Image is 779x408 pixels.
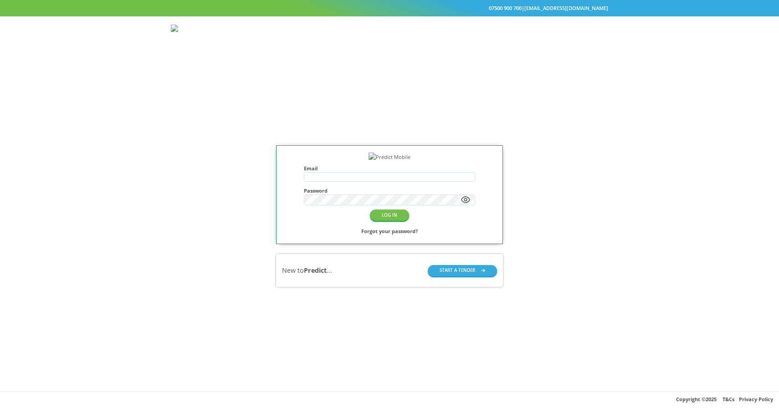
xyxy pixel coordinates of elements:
div: New to ... [282,266,332,275]
img: Predict Mobile [369,153,410,162]
h4: Email [304,165,475,171]
a: Privacy Policy [739,396,773,403]
a: 07500 900 700 [489,5,522,11]
a: T&Cs [723,396,734,403]
a: Forgot your password? [361,227,418,236]
h4: Password [304,188,475,194]
b: Predict [304,266,327,275]
div: | [171,4,608,13]
img: Predict Mobile [171,25,242,34]
button: LOG IN [370,209,409,221]
button: START A TENDER [428,265,497,276]
a: [EMAIL_ADDRESS][DOMAIN_NAME] [524,5,608,11]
